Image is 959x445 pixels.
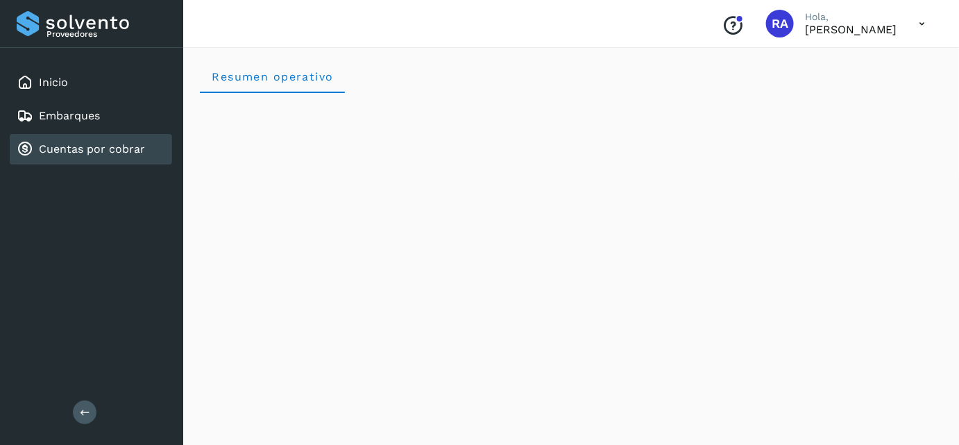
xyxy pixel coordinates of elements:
[39,76,68,89] a: Inicio
[10,134,172,165] div: Cuentas por cobrar
[10,67,172,98] div: Inicio
[10,101,172,131] div: Embarques
[39,109,100,122] a: Embarques
[805,11,897,23] p: Hola,
[46,29,167,39] p: Proveedores
[39,142,145,156] a: Cuentas por cobrar
[211,70,334,83] span: Resumen operativo
[805,23,897,36] p: ROGELIO ALVAREZ PALOMO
